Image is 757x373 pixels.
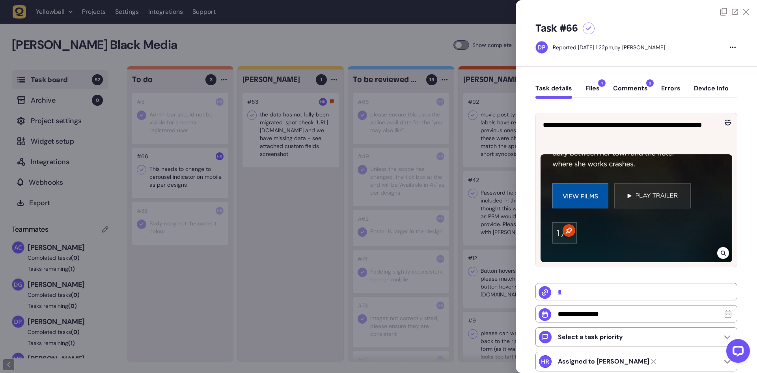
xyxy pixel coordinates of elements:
[646,79,654,87] span: 3
[553,43,665,51] div: by [PERSON_NAME]
[694,84,729,99] button: Device info
[535,84,572,99] button: Task details
[661,84,681,99] button: Errors
[553,44,614,51] div: Reported [DATE] 1.22pm,
[536,41,548,53] img: Dan Pearson
[558,358,649,366] strong: Harry Robinson
[720,336,753,369] iframe: LiveChat chat widget
[585,84,600,99] button: Files
[535,22,578,35] h5: Task #66
[613,84,648,99] button: Comments
[558,333,623,341] p: Select a task priority
[598,79,606,87] span: 1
